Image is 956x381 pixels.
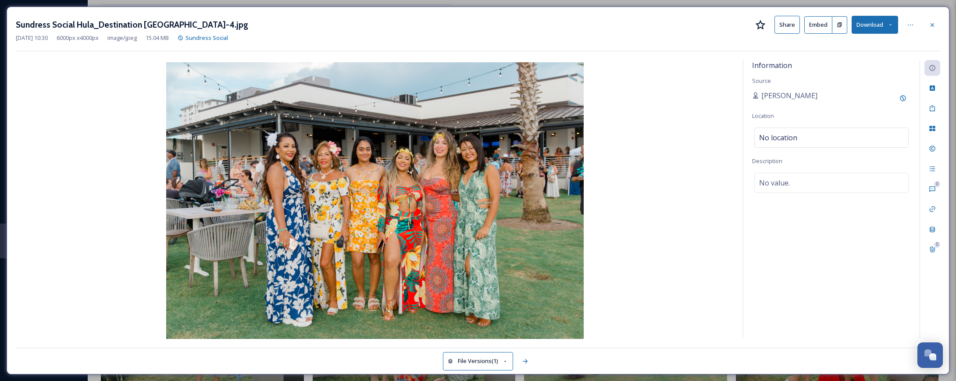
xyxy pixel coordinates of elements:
button: Embed [804,16,832,34]
span: Source [752,77,771,85]
span: image/jpeg [107,34,137,42]
div: 0 [934,242,940,248]
button: Open Chat [917,342,943,368]
button: Download [852,16,898,34]
span: Description [752,157,782,165]
h3: Sundress Social Hula_Destination [GEOGRAPHIC_DATA]-4.jpg [16,18,248,31]
span: No value. [759,178,790,188]
div: 0 [934,181,940,187]
span: Sundress Social [185,34,228,42]
button: File Versions(1) [443,352,513,370]
span: Information [752,61,792,70]
span: Location [752,112,774,120]
span: [PERSON_NAME] [761,90,817,101]
span: 15.04 MB [146,34,169,42]
span: No location [759,132,797,143]
button: Share [774,16,800,34]
span: 6000 px x 4000 px [57,34,99,42]
img: Sundress%20Social%20Hula_Destination%20Panama%20City-4.jpg [16,62,734,341]
span: [DATE] 10:30 [16,34,48,42]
